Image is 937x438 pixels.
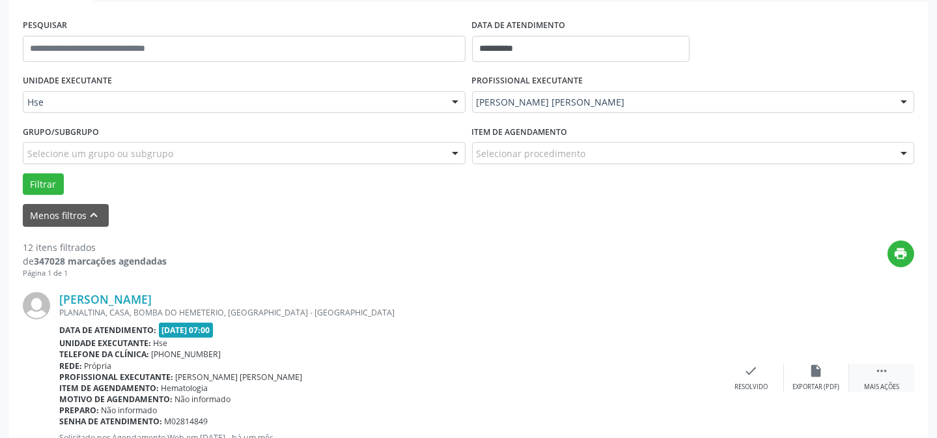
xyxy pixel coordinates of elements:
span: Selecione um grupo ou subgrupo [27,147,173,160]
label: Grupo/Subgrupo [23,122,99,142]
strong: 347028 marcações agendadas [34,255,167,267]
i: print [894,246,908,261]
span: M02814849 [165,416,208,427]
span: Hse [27,96,439,109]
span: Hematologia [161,383,208,394]
label: DATA DE ATENDIMENTO [472,16,566,36]
div: de [23,254,167,268]
button: print [888,241,914,267]
b: Item de agendamento: [59,383,159,394]
button: Filtrar [23,173,64,196]
span: Hse [154,338,168,349]
span: [DATE] 07:00 [159,323,214,338]
span: [PERSON_NAME] [PERSON_NAME] [477,96,888,109]
span: [PERSON_NAME] [PERSON_NAME] [176,372,303,383]
img: img [23,292,50,319]
span: [PHONE_NUMBER] [152,349,221,360]
label: UNIDADE EXECUTANTE [23,71,112,91]
i: check [744,364,759,378]
i: insert_drive_file [809,364,824,378]
span: Não informado [102,405,158,416]
div: Resolvido [734,383,768,392]
div: PLANALTINA, CASA, BOMBA DO HEMETERIO, [GEOGRAPHIC_DATA] - [GEOGRAPHIC_DATA] [59,307,719,318]
div: Exportar (PDF) [793,383,840,392]
b: Motivo de agendamento: [59,394,173,405]
div: 12 itens filtrados [23,241,167,254]
b: Unidade executante: [59,338,151,349]
div: Mais ações [864,383,899,392]
label: PESQUISAR [23,16,67,36]
div: Página 1 de 1 [23,268,167,279]
button: Menos filtroskeyboard_arrow_up [23,204,109,227]
b: Data de atendimento: [59,325,156,336]
label: Item de agendamento [472,122,568,142]
i:  [874,364,889,378]
span: Selecionar procedimento [477,147,586,160]
b: Telefone da clínica: [59,349,149,360]
a: [PERSON_NAME] [59,292,152,306]
b: Rede: [59,360,82,372]
b: Profissional executante: [59,372,173,383]
b: Preparo: [59,405,99,416]
span: Não informado [175,394,231,405]
span: Própria [85,360,112,372]
b: Senha de atendimento: [59,416,162,427]
label: PROFISSIONAL EXECUTANTE [472,71,583,91]
i: keyboard_arrow_up [87,208,102,222]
